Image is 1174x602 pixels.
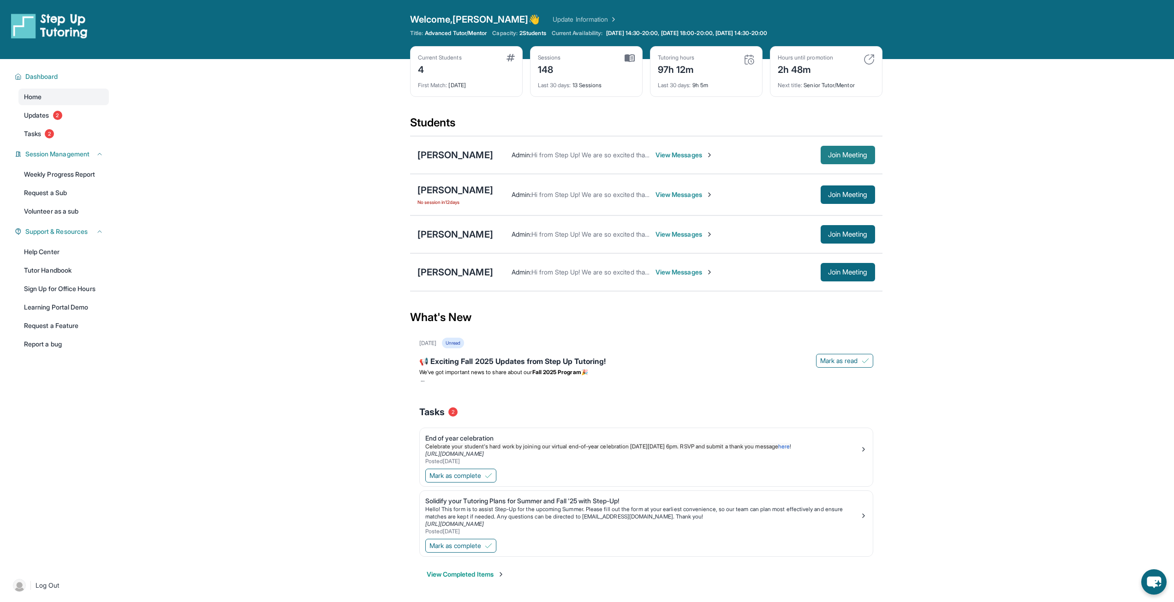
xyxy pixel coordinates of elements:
img: Chevron-Right [706,151,713,159]
img: Chevron Right [608,15,617,24]
button: Join Meeting [821,263,875,281]
a: Solidify your Tutoring Plans for Summer and Fall '25 with Step-Up!Hello! This form is to assist S... [420,491,873,537]
img: Chevron-Right [706,231,713,238]
a: Volunteer as a sub [18,203,109,220]
button: Join Meeting [821,146,875,164]
span: Admin : [512,191,531,198]
span: 2 Students [519,30,546,37]
p: ! [425,443,860,450]
span: No session in 12 days [417,198,493,206]
span: Join Meeting [828,152,868,158]
span: Mark as read [820,356,858,365]
button: Mark as read [816,354,873,368]
span: | [30,580,32,591]
button: View Completed Items [427,570,505,579]
span: 2 [53,111,62,120]
a: Request a Sub [18,185,109,201]
a: Tutor Handbook [18,262,109,279]
div: Unread [442,338,464,348]
span: Session Management [25,149,89,159]
span: Advanced Tutor/Mentor [425,30,487,37]
span: Mark as complete [429,471,481,480]
span: View Messages [656,230,713,239]
span: View Messages [656,150,713,160]
a: here [778,443,790,450]
span: Admin : [512,230,531,238]
div: 13 Sessions [538,76,635,89]
button: Session Management [22,149,103,159]
button: Support & Resources [22,227,103,236]
span: Next title : [778,82,803,89]
span: Join Meeting [828,232,868,237]
div: [PERSON_NAME] [417,228,493,241]
button: Join Meeting [821,185,875,204]
div: 9h 5m [658,76,755,89]
div: Hours until promotion [778,54,833,61]
span: Tasks [24,129,41,138]
span: Admin : [512,151,531,159]
div: Sessions [538,54,561,61]
span: Log Out [36,581,60,590]
a: Learning Portal Demo [18,299,109,316]
div: Posted [DATE] [425,528,860,535]
div: 148 [538,61,561,76]
img: Mark as complete [485,542,492,549]
div: [DATE] [419,340,436,347]
div: Current Students [418,54,462,61]
a: Home [18,89,109,105]
span: Celebrate your student's hard work by joining our virtual end-of-year celebration [DATE][DATE] 6p... [425,443,778,450]
a: Request a Feature [18,317,109,334]
img: logo [11,13,88,39]
button: chat-button [1141,569,1167,595]
div: 97h 12m [658,61,695,76]
img: card [744,54,755,65]
span: [DATE] 14:30-20:00, [DATE] 18:00-20:00, [DATE] 14:30-20:00 [606,30,767,37]
div: 📢 Exciting Fall 2025 Updates from Step Up Tutoring! [419,356,873,369]
button: Mark as complete [425,539,496,553]
span: 2 [45,129,54,138]
span: Title: [410,30,423,37]
span: Mark as complete [429,541,481,550]
span: First Match : [418,82,447,89]
button: Dashboard [22,72,103,81]
span: View Messages [656,190,713,199]
a: [URL][DOMAIN_NAME] [425,450,484,457]
img: card [507,54,515,61]
a: Updates2 [18,107,109,124]
span: Welcome, [PERSON_NAME] 👋 [410,13,540,26]
img: user-img [13,579,26,592]
span: Admin : [512,268,531,276]
div: Tutoring hours [658,54,695,61]
a: [URL][DOMAIN_NAME] [425,520,484,527]
div: What's New [410,297,882,338]
a: [DATE] 14:30-20:00, [DATE] 18:00-20:00, [DATE] 14:30-20:00 [604,30,769,37]
img: card [625,54,635,62]
a: Report a bug [18,336,109,352]
div: Students [410,115,882,136]
a: End of year celebrationCelebrate your student's hard work by joining our virtual end-of-year cele... [420,428,873,467]
a: Update Information [553,15,617,24]
div: 4 [418,61,462,76]
button: Join Meeting [821,225,875,244]
div: 2h 48m [778,61,833,76]
a: Weekly Progress Report [18,166,109,183]
img: Chevron-Right [706,191,713,198]
div: Solidify your Tutoring Plans for Summer and Fall '25 with Step-Up! [425,496,860,506]
div: Senior Tutor/Mentor [778,76,875,89]
img: Mark as complete [485,472,492,479]
a: Sign Up for Office Hours [18,280,109,297]
p: Hello! This form is to assist Step-Up for the upcoming Summer. Please fill out the form at your e... [425,506,860,520]
div: [PERSON_NAME] [417,149,493,161]
span: Last 30 days : [658,82,691,89]
div: End of year celebration [425,434,860,443]
div: [DATE] [418,76,515,89]
span: View Messages [656,268,713,277]
span: Last 30 days : [538,82,571,89]
img: Mark as read [862,357,869,364]
span: Updates [24,111,49,120]
span: Join Meeting [828,269,868,275]
span: Join Meeting [828,192,868,197]
span: Support & Resources [25,227,88,236]
span: Home [24,92,42,101]
a: Help Center [18,244,109,260]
